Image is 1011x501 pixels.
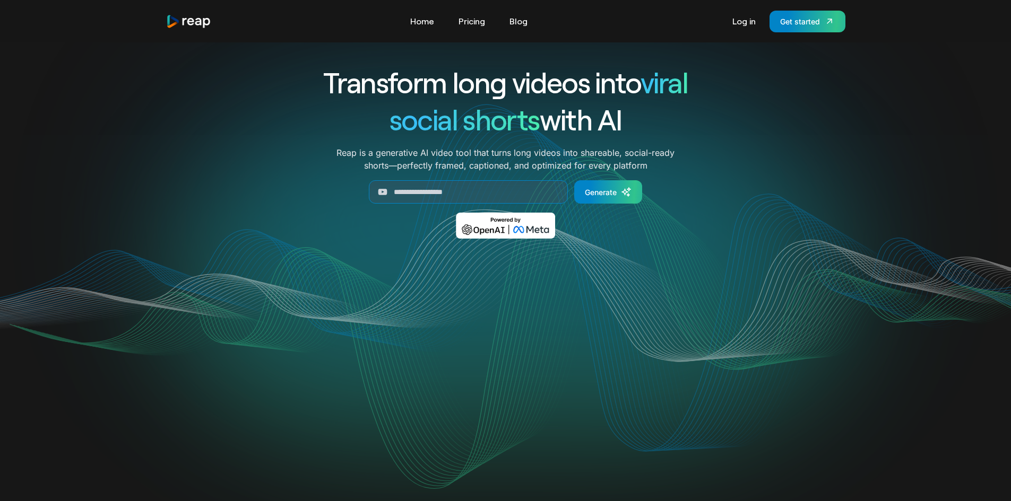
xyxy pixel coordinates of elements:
[727,13,761,30] a: Log in
[453,13,490,30] a: Pricing
[285,101,727,138] h1: with AI
[780,16,820,27] div: Get started
[292,254,719,468] video: Your browser does not support the video tag.
[336,146,675,172] p: Reap is a generative AI video tool that turns long videos into shareable, social-ready shorts—per...
[390,102,540,136] span: social shorts
[770,11,845,32] a: Get started
[285,180,727,204] form: Generate Form
[504,13,533,30] a: Blog
[574,180,642,204] a: Generate
[585,187,617,198] div: Generate
[166,14,212,29] a: home
[285,64,727,101] h1: Transform long videos into
[641,65,688,99] span: viral
[405,13,439,30] a: Home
